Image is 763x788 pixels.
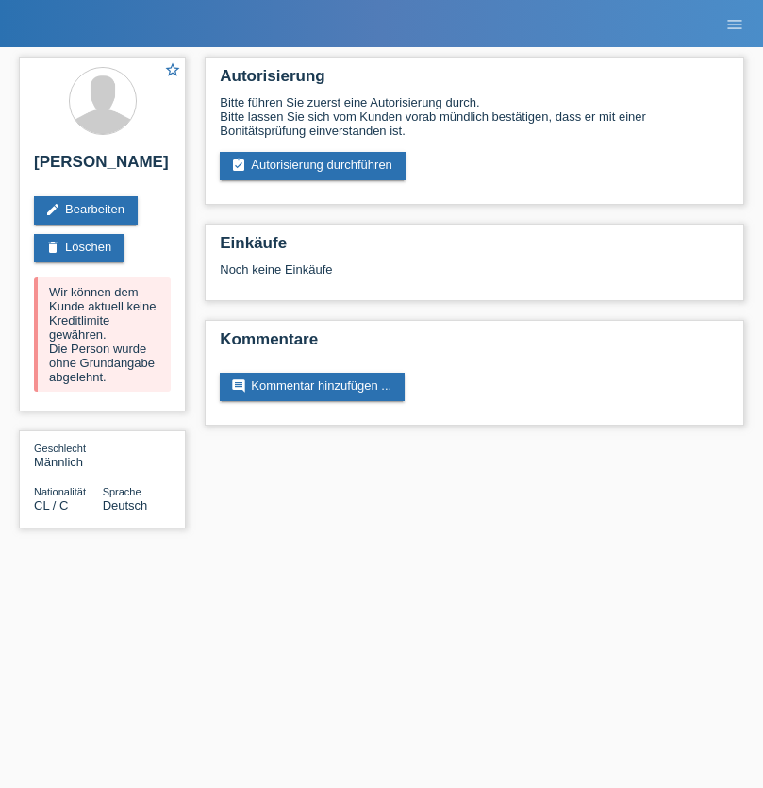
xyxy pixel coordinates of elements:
[220,67,729,95] h2: Autorisierung
[34,486,86,497] span: Nationalität
[164,61,181,78] i: star_border
[220,95,729,138] div: Bitte führen Sie zuerst eine Autorisierung durch. Bitte lassen Sie sich vom Kunden vorab mündlich...
[45,240,60,255] i: delete
[34,443,86,454] span: Geschlecht
[34,441,103,469] div: Männlich
[34,234,124,262] a: deleteLöschen
[220,234,729,262] h2: Einkäufe
[231,378,246,394] i: comment
[220,262,729,291] div: Noch keine Einkäufe
[231,158,246,173] i: assignment_turned_in
[164,61,181,81] a: star_border
[725,15,744,34] i: menu
[34,196,138,225] a: editBearbeiten
[34,277,171,392] div: Wir können dem Kunde aktuell keine Kreditlimite gewähren. Die Person wurde ohne Grundangabe abgel...
[103,486,141,497] span: Sprache
[34,498,68,512] span: Chile / C / 23.10.1964
[716,18,754,29] a: menu
[220,373,405,401] a: commentKommentar hinzufügen ...
[34,153,171,181] h2: [PERSON_NAME]
[220,330,729,359] h2: Kommentare
[45,202,60,217] i: edit
[220,152,406,180] a: assignment_turned_inAutorisierung durchführen
[103,498,148,512] span: Deutsch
